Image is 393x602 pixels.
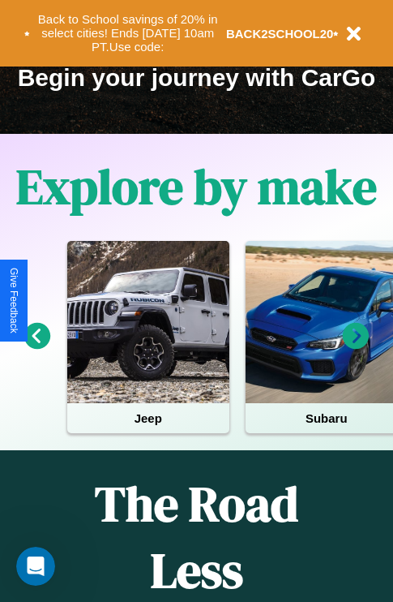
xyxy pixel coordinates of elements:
b: BACK2SCHOOL20 [226,27,334,41]
h4: Jeep [67,403,229,433]
h1: Explore by make [16,153,377,220]
button: Back to School savings of 20% in select cities! Ends [DATE] 10am PT.Use code: [30,8,226,58]
div: Give Feedback [8,268,19,333]
iframe: Intercom live chat [16,547,55,586]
